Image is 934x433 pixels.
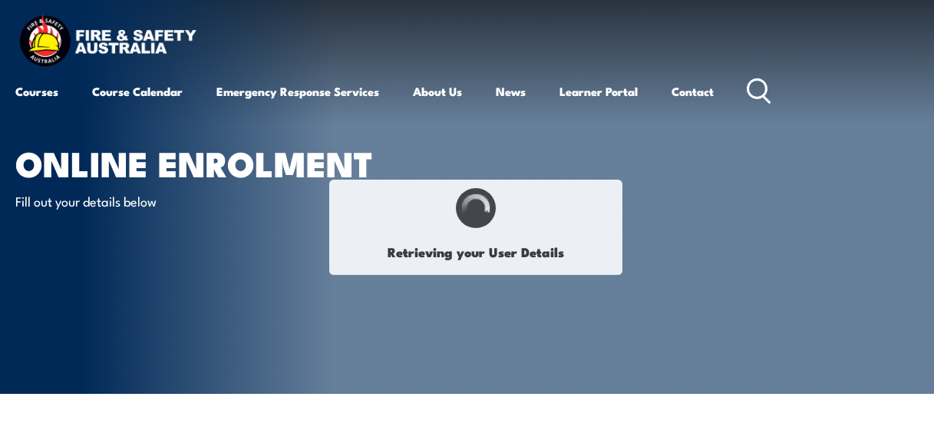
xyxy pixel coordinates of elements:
p: Fill out your details below [15,192,295,210]
a: Emergency Response Services [216,73,379,110]
a: Course Calendar [92,73,183,110]
a: About Us [413,73,462,110]
a: Courses [15,73,58,110]
a: Contact [672,73,714,110]
a: News [496,73,526,110]
h1: Online Enrolment [15,147,394,177]
a: Learner Portal [559,73,638,110]
h1: Retrieving your User Details [338,236,614,266]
